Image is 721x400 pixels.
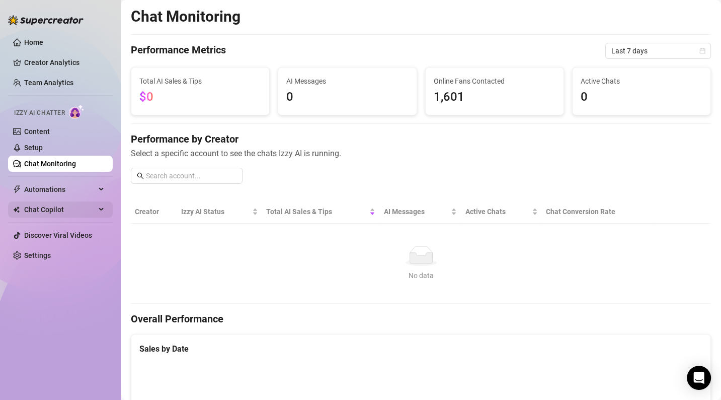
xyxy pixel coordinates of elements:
a: Setup [24,144,43,152]
span: 1,601 [434,88,555,107]
span: Total AI Sales & Tips [266,206,368,217]
span: thunderbolt [13,185,21,193]
h4: Performance Metrics [131,43,226,59]
th: AI Messages [379,200,461,224]
span: calendar [699,48,705,54]
div: Sales by Date [139,343,702,355]
span: Active Chats [581,76,702,87]
a: Discover Viral Videos [24,231,92,239]
img: Chat Copilot [13,206,20,213]
span: $0 [139,90,153,104]
a: Home [24,38,43,46]
span: search [137,172,144,179]
h4: Performance by Creator [131,132,711,146]
input: Search account... [146,170,236,181]
div: No data [139,270,703,281]
a: Content [24,127,50,136]
th: Creator [131,200,177,224]
th: Total AI Sales & Tips [262,200,380,224]
a: Chat Monitoring [24,160,76,168]
span: Select a specific account to see the chats Izzy AI is running. [131,147,711,160]
span: Izzy AI Status [181,206,250,217]
img: AI Chatter [69,104,85,119]
div: Open Intercom Messenger [687,366,711,390]
span: 0 [581,88,702,107]
a: Team Analytics [24,79,73,87]
span: Chat Copilot [24,202,96,218]
th: Izzy AI Status [177,200,262,224]
h4: Overall Performance [131,312,711,326]
span: Izzy AI Chatter [14,108,65,118]
a: Settings [24,251,51,259]
span: Total AI Sales & Tips [139,76,261,87]
h2: Chat Monitoring [131,7,241,26]
th: Chat Conversion Rate [542,200,653,224]
span: Active Chats [465,206,530,217]
a: Creator Analytics [24,54,105,71]
span: Automations [24,181,96,197]
th: Active Chats [461,200,542,224]
span: 0 [286,88,408,107]
span: AI Messages [383,206,449,217]
span: AI Messages [286,76,408,87]
span: Last 7 days [611,43,705,58]
img: logo-BBDzfeDw.svg [8,15,84,25]
span: Online Fans Contacted [434,76,555,87]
